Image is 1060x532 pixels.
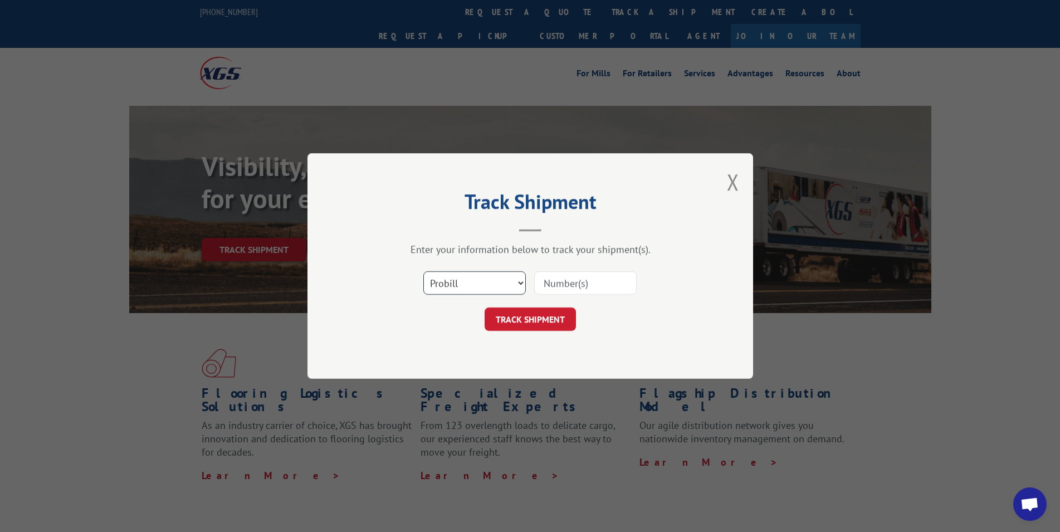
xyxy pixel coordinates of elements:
a: Open chat [1013,487,1047,521]
button: TRACK SHIPMENT [485,308,576,331]
button: Close modal [727,167,739,197]
input: Number(s) [534,271,637,295]
div: Enter your information below to track your shipment(s). [363,243,697,256]
h2: Track Shipment [363,194,697,215]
